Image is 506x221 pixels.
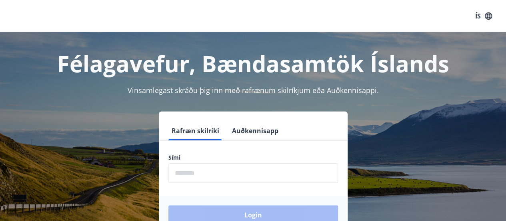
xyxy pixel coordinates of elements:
button: Auðkennisapp [229,121,282,140]
button: Rafræn skilríki [168,121,222,140]
span: Vinsamlegast skráðu þig inn með rafrænum skilríkjum eða Auðkennisappi. [128,85,379,95]
h1: Félagavefur, Bændasamtök Íslands [10,48,496,79]
button: ÍS [471,9,496,23]
label: Sími [168,154,338,162]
